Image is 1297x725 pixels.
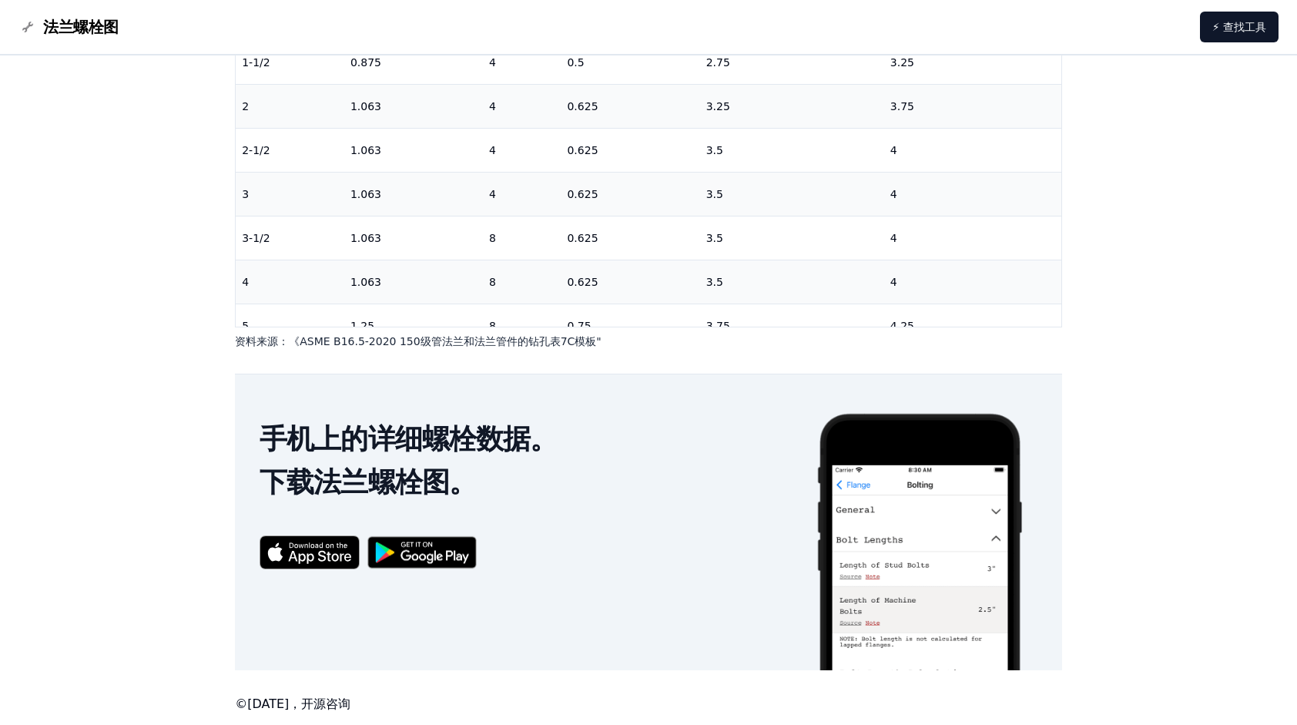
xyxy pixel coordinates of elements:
[344,172,483,216] td: 1.063
[18,16,119,38] a: 法兰螺栓图表标志法兰螺栓图
[236,40,344,84] td: 1-1/2
[235,334,1062,349] p: "
[884,216,1061,260] td: 4
[700,260,884,304] td: 3.5
[235,695,1062,713] footer: ©
[483,304,561,347] td: 8
[884,128,1061,172] td: 4
[344,84,483,128] td: 1.063
[344,40,483,84] td: 0.875
[700,172,884,216] td: 3.5
[360,529,484,577] img: 在 Google Play 上获取
[884,172,1061,216] td: 4
[43,16,119,38] span: 法兰螺栓图
[700,304,884,347] td: 3.75
[236,216,344,260] td: 3-1/2
[260,467,790,498] h2: 下载法兰螺栓图。
[236,128,344,172] td: 2-1/2
[561,216,699,260] td: 0.625
[236,260,344,304] td: 4
[561,40,699,84] td: 0.5
[483,40,561,84] td: 4
[700,40,884,84] td: 2.75
[483,216,561,260] td: 8
[260,424,790,455] h2: 手机上的详细螺栓数据。
[1200,12,1279,42] a: ⚡ 查找工具
[483,84,561,128] td: 4
[561,304,699,347] td: 0.75
[561,128,699,172] td: 0.625
[18,18,37,36] img: 法兰螺栓图表标志
[700,216,884,260] td: 3.5
[236,172,344,216] td: 3
[700,84,884,128] td: 3.25
[884,304,1061,347] td: 4.25
[247,696,350,711] font: [DATE]，开源咨询
[884,260,1061,304] td: 4
[236,84,344,128] td: 2
[260,535,360,569] img: 法兰螺栓图表 App 的 App Store 徽章
[344,304,483,347] td: 1.25
[884,84,1061,128] td: 3.75
[561,84,699,128] td: 0.625
[483,172,561,216] td: 4
[235,335,596,347] font: 资料来源：《ASME B16.5-2020 150级管法兰和法兰管件的钻孔表7C模板
[561,260,699,304] td: 0.625
[561,172,699,216] td: 0.625
[236,304,344,347] td: 5
[344,128,483,172] td: 1.063
[884,40,1061,84] td: 3.25
[700,128,884,172] td: 3.5
[483,128,561,172] td: 4
[344,260,483,304] td: 1.063
[344,216,483,260] td: 1.063
[483,260,561,304] td: 8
